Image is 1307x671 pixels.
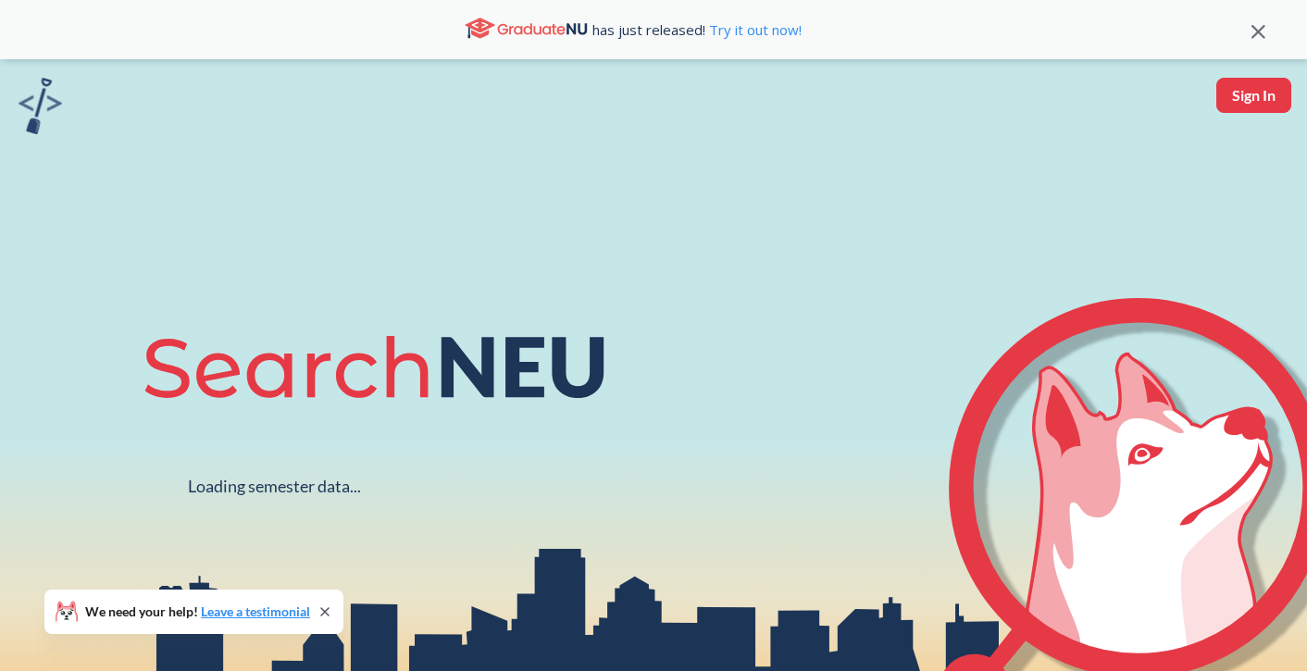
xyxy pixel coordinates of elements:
div: Loading semester data... [188,476,361,497]
img: sandbox logo [19,78,62,134]
span: has just released! [592,19,802,40]
span: We need your help! [85,605,310,618]
a: Try it out now! [705,20,802,39]
a: sandbox logo [19,78,62,140]
a: Leave a testimonial [201,603,310,619]
button: Sign In [1216,78,1291,113]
